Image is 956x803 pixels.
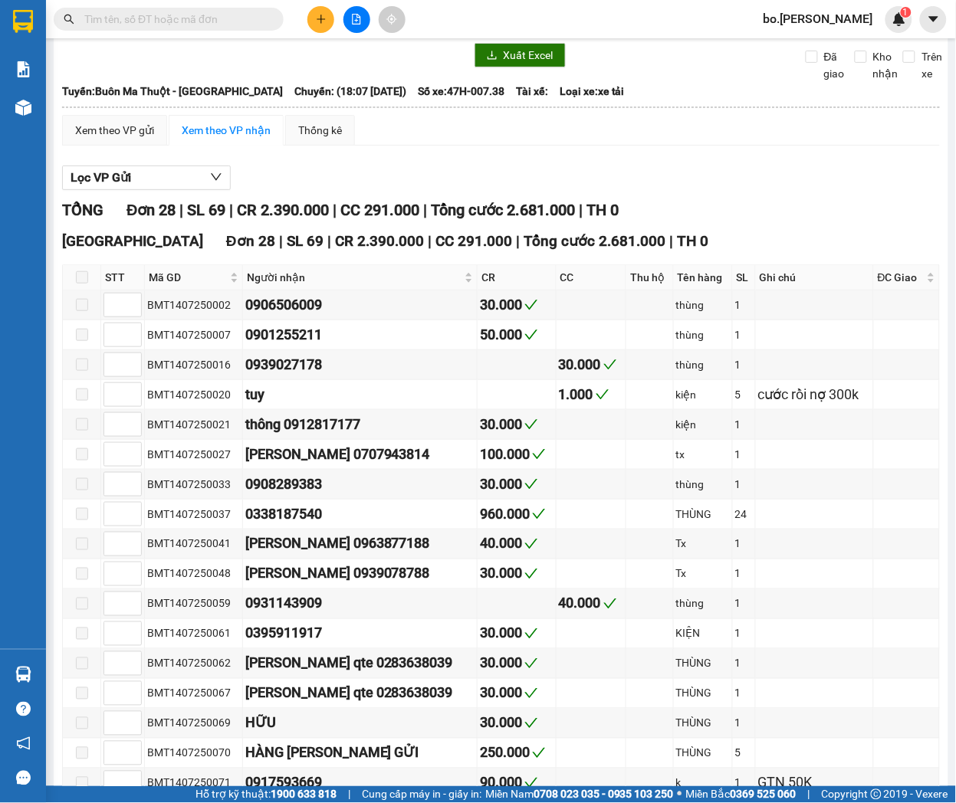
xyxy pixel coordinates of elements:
[343,6,370,33] button: file-add
[145,589,243,619] td: BMT1407250059
[524,328,538,342] span: check
[62,166,231,190] button: Lọc VP Gửi
[676,446,730,463] div: tx
[735,715,753,732] div: 1
[145,709,243,739] td: BMT1407250069
[480,444,553,465] div: 100.000
[187,201,225,219] span: SL 69
[480,533,553,555] div: 40.000
[333,201,337,219] span: |
[179,201,183,219] span: |
[686,786,797,803] span: Miền Bắc
[920,6,947,33] button: caret-down
[124,604,141,615] span: Decrease Value
[75,122,154,139] div: Xem theo VP gửi
[245,623,475,644] div: 0395911917
[524,716,538,730] span: check
[129,306,138,316] span: down
[145,619,243,649] td: BMT1407250061
[124,443,141,454] span: Increase Value
[735,386,753,403] div: 5
[16,702,31,716] span: question-circle
[245,444,475,465] div: [PERSON_NAME] 0707943814
[147,416,240,433] div: BMT1407250021
[678,792,682,798] span: ⚪️
[517,232,521,250] span: |
[892,12,906,26] img: icon-new-feature
[129,605,138,615] span: down
[124,454,141,466] span: Decrease Value
[124,682,141,693] span: Increase Value
[485,786,674,803] span: Miền Nam
[145,739,243,769] td: BMT1407250070
[145,679,243,709] td: BMT1407250067
[676,356,730,373] div: thùng
[145,529,243,559] td: BMT1407250041
[129,785,138,794] span: down
[279,232,283,250] span: |
[603,597,617,611] span: check
[758,772,871,794] div: GTN 50K
[245,593,475,615] div: 0931143909
[129,565,138,574] span: up
[678,232,709,250] span: TH 0
[145,649,243,679] td: BMT1407250062
[735,595,753,612] div: 1
[62,201,103,219] span: TỔNG
[182,122,271,139] div: Xem theo VP nhận
[124,514,141,526] span: Decrease Value
[735,446,753,463] div: 1
[124,383,141,395] span: Increase Value
[735,565,753,582] div: 1
[676,745,730,762] div: THÙNG
[64,14,74,25] span: search
[124,742,141,753] span: Increase Value
[147,326,240,343] div: BMT1407250007
[480,474,553,495] div: 30.000
[559,354,623,375] div: 30.000
[245,742,475,764] div: HÀNG [PERSON_NAME] GỬI
[480,713,553,734] div: 30.000
[124,622,141,634] span: Increase Value
[15,667,31,683] img: warehouse-icon
[129,356,138,365] span: up
[129,296,138,305] span: up
[129,714,138,723] span: up
[129,624,138,634] span: up
[603,358,617,372] span: check
[532,447,546,461] span: check
[62,85,283,97] b: Tuyến: Buôn Ma Thuột - [GEOGRAPHIC_DATA]
[129,385,138,395] span: up
[731,788,797,801] strong: 0369 525 060
[418,83,504,100] span: Số xe: 47H-007.38
[586,201,619,219] span: TH 0
[145,320,243,350] td: BMT1407250007
[129,456,138,465] span: down
[124,783,141,795] span: Decrease Value
[351,14,362,25] span: file-add
[129,695,138,704] span: down
[124,323,141,335] span: Increase Value
[124,503,141,514] span: Increase Value
[129,635,138,644] span: down
[129,396,138,405] span: down
[129,366,138,375] span: down
[480,563,553,585] div: 30.000
[147,386,240,403] div: BMT1407250020
[559,593,623,615] div: 40.000
[124,712,141,723] span: Increase Value
[676,685,730,702] div: THÙNG
[480,653,553,674] div: 30.000
[676,326,730,343] div: thùng
[145,500,243,529] td: BMT1407250037
[735,416,753,433] div: 1
[124,544,141,556] span: Decrease Value
[124,293,141,305] span: Increase Value
[532,746,546,760] span: check
[480,503,553,525] div: 960.000
[245,772,475,794] div: 0917593669
[129,426,138,435] span: down
[336,232,425,250] span: CR 2.390.000
[328,232,332,250] span: |
[145,440,243,470] td: BMT1407250027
